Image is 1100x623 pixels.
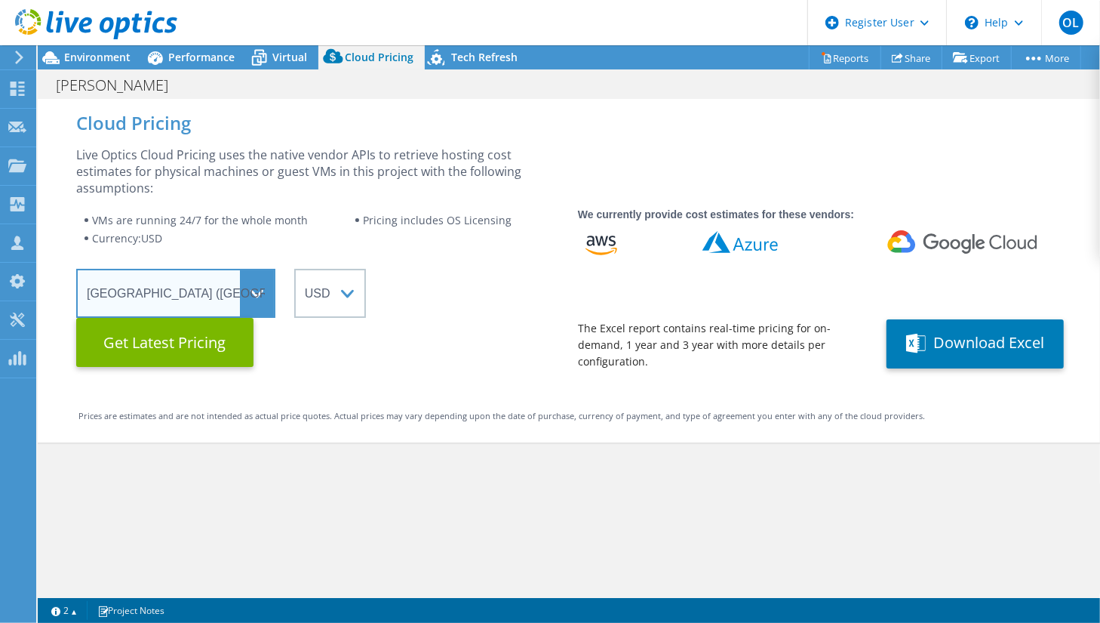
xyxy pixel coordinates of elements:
[92,231,162,245] span: Currency: USD
[76,115,1062,131] div: Cloud Pricing
[64,50,131,64] span: Environment
[809,46,881,69] a: Reports
[78,408,1059,424] div: Prices are estimates and are not intended as actual price quotes. Actual prices may vary dependin...
[272,50,307,64] span: Virtual
[363,213,512,227] span: Pricing includes OS Licensing
[168,50,235,64] span: Performance
[886,319,1064,369] button: Download Excel
[1059,11,1083,35] span: OL
[578,320,868,370] div: The Excel report contains real-time pricing for on-demand, 1 year and 3 year with more details pe...
[41,601,88,620] a: 2
[76,146,559,196] div: Live Optics Cloud Pricing uses the native vendor APIs to retrieve hosting cost estimates for phys...
[1011,46,1081,69] a: More
[92,213,308,227] span: VMs are running 24/7 for the whole month
[49,77,192,94] h1: [PERSON_NAME]
[880,46,942,69] a: Share
[965,16,979,29] svg: \n
[87,601,175,620] a: Project Notes
[942,46,1012,69] a: Export
[578,208,854,221] strong: We currently provide cost estimates for these vendors:
[76,318,253,367] button: Get Latest Pricing
[345,50,413,64] span: Cloud Pricing
[451,50,518,64] span: Tech Refresh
